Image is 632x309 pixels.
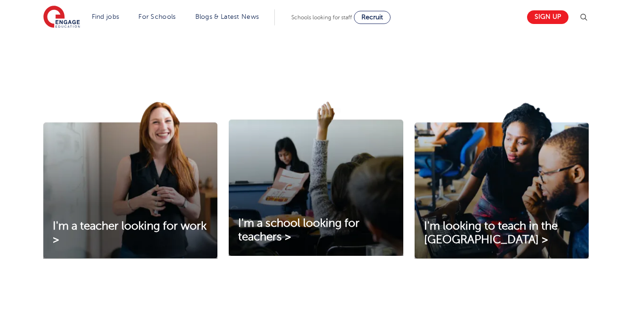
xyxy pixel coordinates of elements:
span: I'm a teacher looking for work > [53,220,207,246]
a: For Schools [138,13,176,20]
span: I'm a school looking for teachers > [238,217,360,243]
img: I'm a school looking for teachers [229,102,403,256]
a: Recruit [354,11,391,24]
span: Recruit [361,14,383,21]
span: I'm looking to teach in the [GEOGRAPHIC_DATA] > [424,220,558,246]
img: Engage Education [43,6,80,29]
a: Blogs & Latest News [195,13,259,20]
a: I'm a school looking for teachers > [229,217,403,244]
span: Schools looking for staff [291,14,352,21]
a: I'm looking to teach in the [GEOGRAPHIC_DATA] > [415,220,589,247]
a: Find jobs [92,13,120,20]
a: I'm a teacher looking for work > [43,220,217,247]
img: I'm a teacher looking for work [43,102,217,259]
a: Sign up [527,10,568,24]
img: I'm looking to teach in the UK [415,102,589,259]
